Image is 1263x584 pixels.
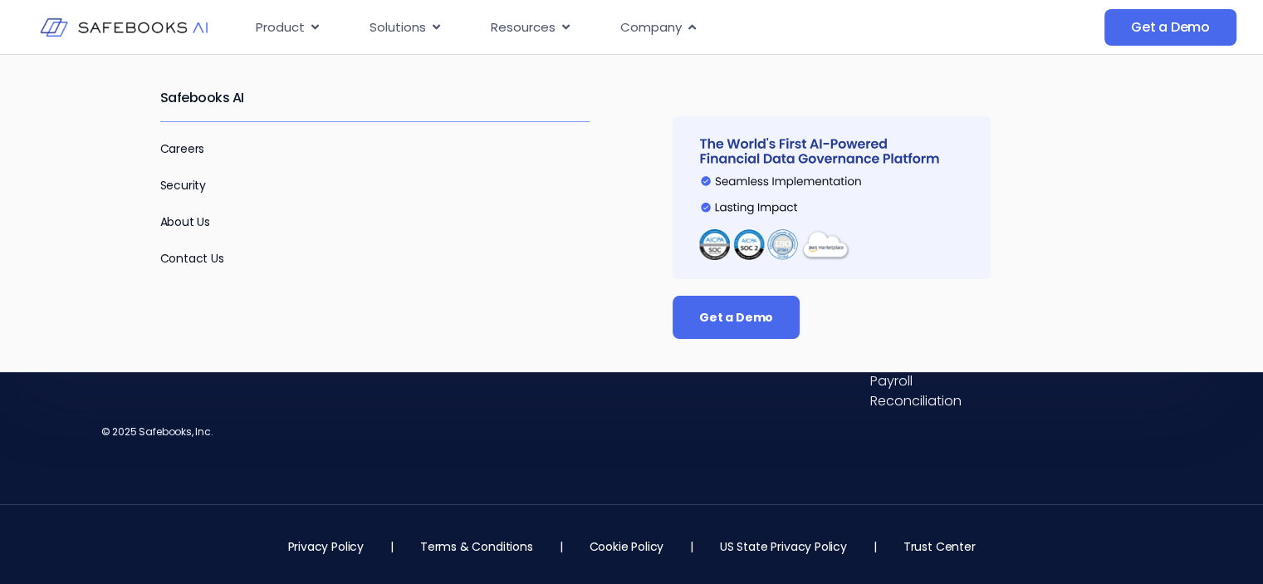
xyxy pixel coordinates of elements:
[589,538,663,555] a: Cookie Policy
[690,538,693,555] p: |
[673,296,800,339] a: Get a Demo
[160,140,205,157] a: Careers
[242,12,961,44] div: Menu Toggle
[560,538,563,555] p: |
[699,309,773,326] span: Get a Demo
[491,18,556,37] span: Resources
[160,177,207,194] a: Security
[1104,9,1236,46] a: Get a Demo
[720,538,847,555] a: US State Privacy Policy
[1131,19,1210,36] span: Get a Demo
[160,213,211,230] a: About Us
[874,538,877,555] p: |
[242,12,961,44] nav: Menu
[160,250,224,267] a: Contact Us
[903,538,976,555] a: Trust Center
[390,538,394,555] p: |
[420,538,533,555] a: Terms & Conditions
[160,75,590,121] h2: Safebooks AI
[620,18,682,37] span: Company
[256,18,305,37] span: Product
[288,538,364,555] a: Privacy Policy
[869,371,999,411] a: Payroll Reconciliation
[370,18,426,37] span: Solutions
[101,425,213,439] span: © 2025 Safebooks, Inc.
